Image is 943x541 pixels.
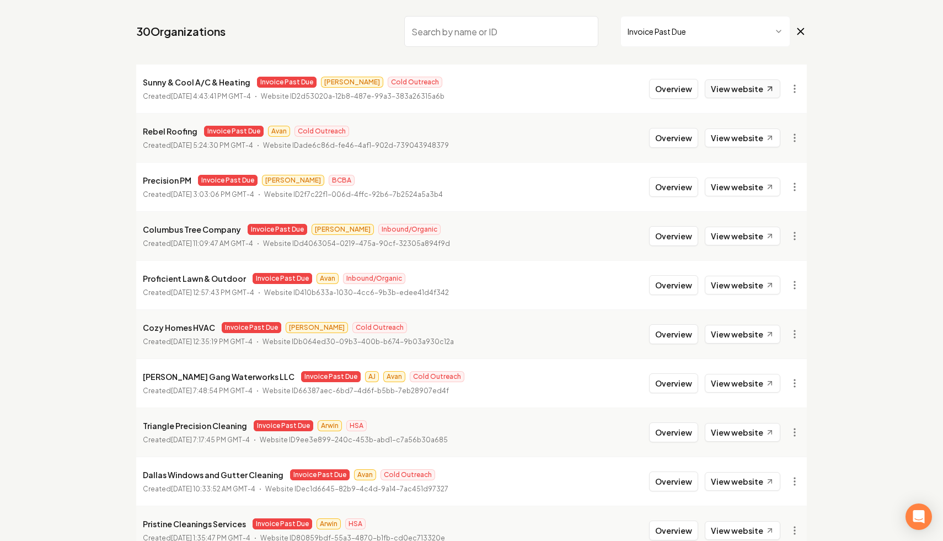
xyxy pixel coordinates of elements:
[343,273,405,284] span: Inbound/Organic
[253,273,312,284] span: Invoice Past Due
[143,76,250,89] p: Sunny & Cool A/C & Heating
[143,484,255,495] p: Created
[649,226,698,246] button: Overview
[254,420,313,431] span: Invoice Past Due
[143,174,191,187] p: Precision PM
[649,373,698,393] button: Overview
[143,125,197,138] p: Rebel Roofing
[410,371,464,382] span: Cold Outreach
[286,322,348,333] span: [PERSON_NAME]
[143,238,253,249] p: Created
[171,190,254,199] time: [DATE] 3:03:06 PM GMT-4
[204,126,264,137] span: Invoice Past Due
[143,321,215,334] p: Cozy Homes HVAC
[294,126,349,137] span: Cold Outreach
[171,485,255,493] time: [DATE] 10:33:52 AM GMT-4
[649,79,698,99] button: Overview
[649,422,698,442] button: Overview
[143,189,254,200] p: Created
[262,175,324,186] span: [PERSON_NAME]
[290,469,350,480] span: Invoice Past Due
[381,469,435,480] span: Cold Outreach
[268,126,290,137] span: Avan
[383,371,405,382] span: Avan
[171,239,253,248] time: [DATE] 11:09:47 AM GMT-4
[171,92,251,100] time: [DATE] 4:43:41 PM GMT-4
[649,472,698,491] button: Overview
[171,436,250,444] time: [DATE] 7:17:45 PM GMT-4
[143,336,253,347] p: Created
[136,24,226,39] a: 30Organizations
[906,503,932,530] div: Open Intercom Messenger
[705,521,780,540] a: View website
[705,178,780,196] a: View website
[649,521,698,540] button: Overview
[143,287,254,298] p: Created
[354,469,376,480] span: Avan
[352,322,407,333] span: Cold Outreach
[321,77,383,88] span: [PERSON_NAME]
[143,419,247,432] p: Triangle Precision Cleaning
[705,472,780,491] a: View website
[143,140,253,151] p: Created
[143,517,246,531] p: Pristine Cleanings Services
[171,141,253,149] time: [DATE] 5:24:30 PM GMT-4
[705,325,780,344] a: View website
[198,175,258,186] span: Invoice Past Due
[705,374,780,393] a: View website
[143,272,246,285] p: Proficient Lawn & Outdoor
[301,371,361,382] span: Invoice Past Due
[649,324,698,344] button: Overview
[318,420,342,431] span: Arwin
[143,385,253,397] p: Created
[365,371,379,382] span: AJ
[143,223,241,236] p: Columbus Tree Company
[312,224,374,235] span: [PERSON_NAME]
[263,238,450,249] p: Website ID d4063054-0219-475a-90cf-32305a894f9d
[649,177,698,197] button: Overview
[705,128,780,147] a: View website
[649,128,698,148] button: Overview
[253,518,312,529] span: Invoice Past Due
[171,338,253,346] time: [DATE] 12:35:19 PM GMT-4
[317,518,341,529] span: Arwin
[222,322,281,333] span: Invoice Past Due
[317,273,339,284] span: Avan
[143,91,251,102] p: Created
[143,435,250,446] p: Created
[388,77,442,88] span: Cold Outreach
[329,175,355,186] span: BCBA
[143,370,294,383] p: [PERSON_NAME] Gang Waterworks LLC
[265,484,448,495] p: Website ID ec1d6645-82b9-4c4d-9a14-7ac451d97327
[257,77,317,88] span: Invoice Past Due
[649,275,698,295] button: Overview
[705,423,780,442] a: View website
[261,91,444,102] p: Website ID 2d53020a-12b8-487e-99a3-383a26315a6b
[345,518,366,529] span: HSA
[264,189,443,200] p: Website ID 2f7c22f1-006d-4ffc-92b6-7b2524a5a3b4
[171,288,254,297] time: [DATE] 12:57:43 PM GMT-4
[264,287,449,298] p: Website ID 410b633a-1030-4cc6-9b3b-edee41d4f342
[705,79,780,98] a: View website
[263,140,449,151] p: Website ID ade6c86d-fe46-4af1-902d-739043948379
[378,224,441,235] span: Inbound/Organic
[171,387,253,395] time: [DATE] 7:48:54 PM GMT-4
[346,420,367,431] span: HSA
[248,224,307,235] span: Invoice Past Due
[705,276,780,294] a: View website
[262,385,449,397] p: Website ID 66387aec-6bd7-4d6f-b5bb-7eb28907ed4f
[143,468,283,481] p: Dallas Windows and Gutter Cleaning
[262,336,454,347] p: Website ID b064ed30-09b3-400b-b674-9b03a930c12a
[404,16,598,47] input: Search by name or ID
[260,435,448,446] p: Website ID 9ee3e899-240c-453b-abd1-c7a56b30a685
[705,227,780,245] a: View website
